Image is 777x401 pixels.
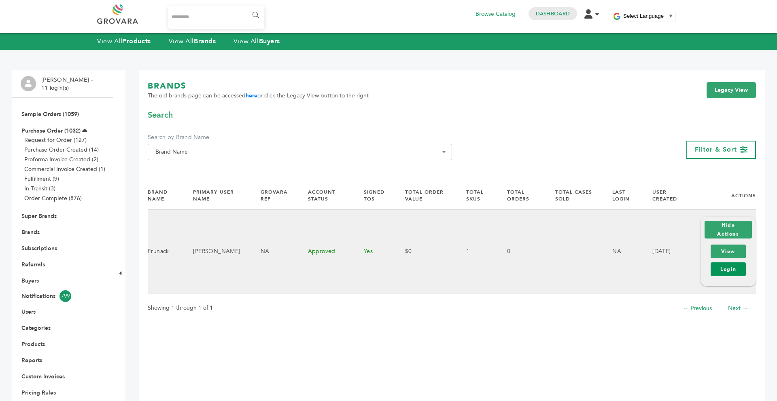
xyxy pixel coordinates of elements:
a: In-Transit (3) [24,185,55,192]
a: Pricing Rules [21,389,56,397]
td: 1 [456,210,497,293]
td: 0 [497,210,545,293]
a: here [246,92,257,99]
th: Signed TOS [354,182,395,209]
td: Frunack [148,210,183,293]
span: 799 [59,290,71,302]
span: Brand Name [152,146,448,158]
a: Purchase Order (1032) [21,127,81,135]
a: Select Language​ [623,13,673,19]
button: Hide Actions [705,221,752,238]
a: Order Complete (876) [24,194,82,202]
strong: Products [122,37,151,46]
li: [PERSON_NAME] - 11 login(s) [41,76,95,92]
a: Proforma Invoice Created (2) [24,156,98,163]
h1: BRANDS [148,80,369,92]
span: Search [148,110,173,121]
span: Filter & Sort [695,145,737,154]
th: Brand Name [148,182,183,209]
td: $0 [395,210,456,293]
th: Actions [690,182,756,209]
img: profile.png [21,76,36,91]
td: Approved [298,210,354,293]
th: Total Orders [497,182,545,209]
a: Request for Order (127) [24,136,87,144]
span: Brand Name [148,144,452,160]
a: Subscriptions [21,245,57,252]
p: Showing 1 through 1 of 1 [148,303,213,313]
a: Products [21,340,45,348]
a: Commercial Invoice Created (1) [24,165,105,173]
td: Yes [354,210,395,293]
a: Buyers [21,277,39,285]
th: User Created [642,182,690,209]
strong: Brands [194,37,216,46]
a: Browse Catalog [476,10,516,19]
a: Custom Invoices [21,373,65,380]
th: Last Login [602,182,642,209]
th: Grovara Rep [251,182,298,209]
td: NA [251,210,298,293]
th: Primary User Name [183,182,250,209]
a: Super Brands [21,212,57,220]
a: Legacy View [707,82,756,98]
input: Search... [168,6,264,29]
a: Login [711,262,746,276]
td: [PERSON_NAME] [183,210,250,293]
td: NA [602,210,642,293]
strong: Buyers [259,37,280,46]
th: Total Cases Sold [545,182,602,209]
a: View AllProducts [97,37,151,46]
a: Next → [728,304,748,312]
a: Fulfillment (9) [24,175,59,183]
span: Select Language [623,13,664,19]
th: Total SKUs [456,182,497,209]
a: Sample Orders (1059) [21,110,79,118]
a: Purchase Order Created (14) [24,146,99,154]
span: ▼ [668,13,673,19]
th: Total Order Value [395,182,456,209]
label: Search by Brand Name [148,133,452,141]
a: View [711,245,746,258]
a: Categories [21,324,51,332]
a: Referrals [21,261,45,268]
th: Account Status [298,182,354,209]
a: Notifications799 [21,290,104,302]
a: Dashboard [536,10,570,17]
a: Brands [21,228,40,236]
span: The old brands page can be accessed or click the Legacy View button to the right [148,92,369,100]
a: View AllBrands [169,37,216,46]
a: ← Previous [683,304,712,312]
a: Users [21,308,36,316]
td: [DATE] [642,210,690,293]
a: Reports [21,357,42,364]
a: View AllBuyers [234,37,280,46]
